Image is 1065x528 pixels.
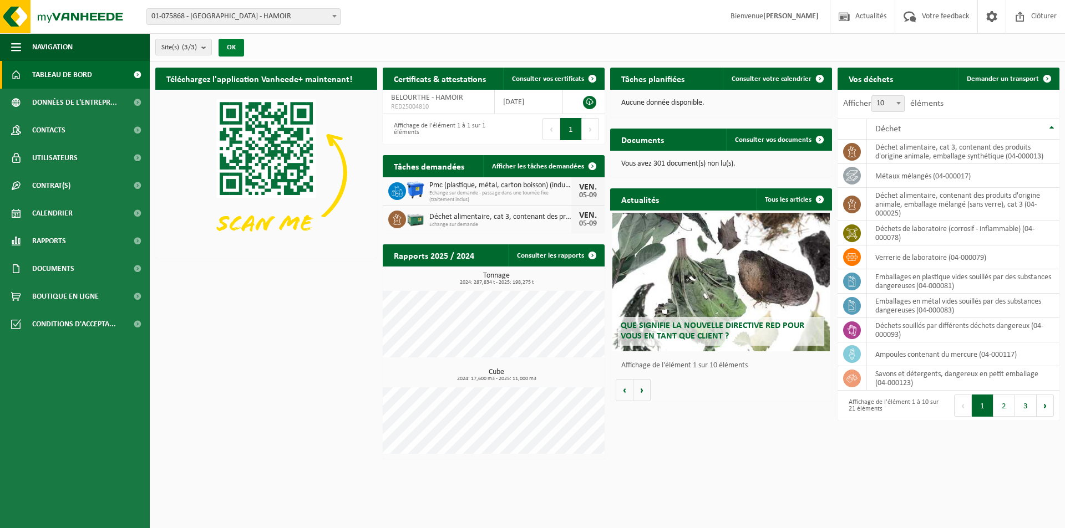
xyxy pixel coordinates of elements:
td: emballages en plastique vides souillés par des substances dangereuses (04-000081) [867,269,1059,294]
h2: Certificats & attestations [383,68,497,89]
span: 2024: 17,600 m3 - 2025: 11,000 m3 [388,376,605,382]
button: Previous [954,394,972,417]
button: Next [582,118,599,140]
span: RED25004810 [391,102,486,111]
span: Calendrier [32,199,73,227]
span: Echange sur demande - passage dans une tournée fixe (traitement inclus) [429,190,571,203]
td: déchets de laboratoire (corrosif - inflammable) (04-000078) [867,221,1059,245]
button: 1 [972,394,993,417]
button: OK [219,39,244,57]
a: Consulter vos documents [726,129,831,151]
a: Demander un transport [958,68,1058,90]
td: métaux mélangés (04-000017) [867,164,1059,188]
h2: Rapports 2025 / 2024 [383,244,485,266]
td: déchet alimentaire, cat 3, contenant des produits d'origine animale, emballage synthétique (04-00... [867,140,1059,164]
span: BELOURTHE - HAMOIR [391,94,463,102]
h2: Documents [610,129,675,150]
span: Utilisateurs [32,144,78,172]
div: Affichage de l'élément 1 à 1 sur 1 éléments [388,117,488,141]
span: Consulter vos certificats [512,75,584,83]
span: Demander un transport [967,75,1039,83]
a: Que signifie la nouvelle directive RED pour vous en tant que client ? [612,213,830,351]
div: 05-09 [577,220,599,228]
span: Tableau de bord [32,61,92,89]
a: Afficher les tâches demandées [483,155,603,177]
span: Documents [32,255,74,283]
span: 10 [871,95,905,112]
label: Afficher éléments [843,99,944,108]
h3: Cube [388,368,605,382]
a: Tous les articles [756,188,831,211]
count: (3/3) [182,44,197,51]
button: 1 [560,118,582,140]
h3: Tonnage [388,272,605,285]
div: Affichage de l'élément 1 à 10 sur 21 éléments [843,393,943,418]
p: Aucune donnée disponible. [621,99,821,107]
strong: [PERSON_NAME] [763,12,819,20]
td: ampoules contenant du mercure (04-000117) [867,342,1059,366]
span: Navigation [32,33,73,61]
h2: Téléchargez l'application Vanheede+ maintenant! [155,68,363,89]
h2: Tâches planifiées [610,68,696,89]
h2: Vos déchets [838,68,904,89]
img: Download de VHEPlus App [155,90,377,256]
span: 01-075868 - BELOURTHE - HAMOIR [146,8,341,25]
td: emballages en métal vides souillés par des substances dangereuses (04-000083) [867,294,1059,318]
td: [DATE] [495,90,563,114]
button: 3 [1015,394,1037,417]
span: 2024: 287,834 t - 2025: 198,275 t [388,280,605,285]
span: Contrat(s) [32,172,70,199]
p: Affichage de l'élément 1 sur 10 éléments [621,362,826,370]
button: Site(s)(3/3) [155,39,212,55]
span: 01-075868 - BELOURTHE - HAMOIR [147,9,340,24]
td: verrerie de laboratoire (04-000079) [867,245,1059,269]
div: VEN. [577,211,599,220]
span: Rapports [32,227,66,255]
img: WB-1100-HPE-BE-01 [406,181,425,199]
span: Données de l'entrepr... [32,89,117,116]
span: Consulter votre calendrier [732,75,812,83]
span: Que signifie la nouvelle directive RED pour vous en tant que client ? [621,321,804,341]
span: Site(s) [161,39,197,56]
button: Previous [542,118,560,140]
span: Contacts [32,116,65,144]
span: Déchet alimentaire, cat 3, contenant des produits d'origine animale, emballage s... [429,213,571,222]
a: Consulter les rapports [508,244,603,266]
button: Next [1037,394,1054,417]
a: Consulter votre calendrier [723,68,831,90]
span: Boutique en ligne [32,283,99,310]
p: Vous avez 301 document(s) non lu(s). [621,160,821,168]
button: 2 [993,394,1015,417]
td: déchet alimentaire, contenant des produits d'origine animale, emballage mélangé (sans verre), cat... [867,188,1059,221]
span: Déchet [875,125,901,134]
td: déchets souillés par différents déchets dangereux (04-000093) [867,318,1059,342]
span: Pmc (plastique, métal, carton boisson) (industriel) [429,181,571,190]
span: Afficher les tâches demandées [492,163,584,170]
div: VEN. [577,183,599,192]
span: 10 [872,96,904,111]
span: Consulter vos documents [735,136,812,143]
a: Consulter vos certificats [503,68,603,90]
span: Echange sur demande [429,222,571,228]
img: PB-LB-0680-HPE-GN-01 [406,209,425,228]
td: savons et détergents, dangereux en petit emballage (04-000123) [867,366,1059,391]
h2: Tâches demandées [383,155,475,177]
button: Volgende [633,379,651,401]
button: Vorige [616,379,633,401]
div: 05-09 [577,192,599,199]
span: Conditions d'accepta... [32,310,116,338]
h2: Actualités [610,188,670,210]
